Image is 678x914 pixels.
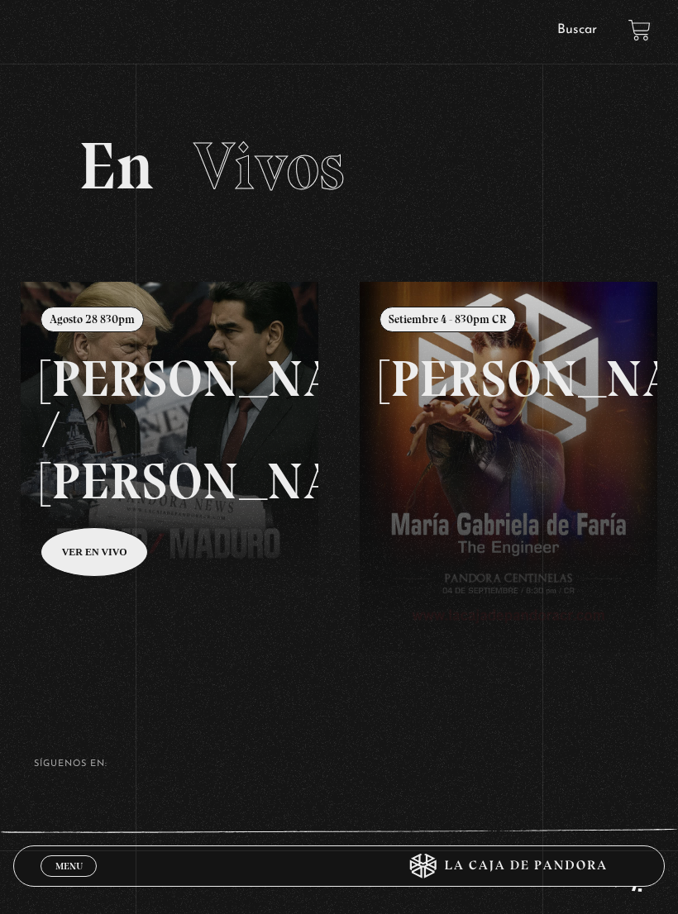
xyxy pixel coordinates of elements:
[79,133,599,199] h2: En
[55,861,83,871] span: Menu
[34,759,644,769] h4: SÍguenos en:
[628,19,651,41] a: View your shopping cart
[50,875,88,887] span: Cerrar
[557,23,597,36] a: Buscar
[193,126,345,206] span: Vivos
